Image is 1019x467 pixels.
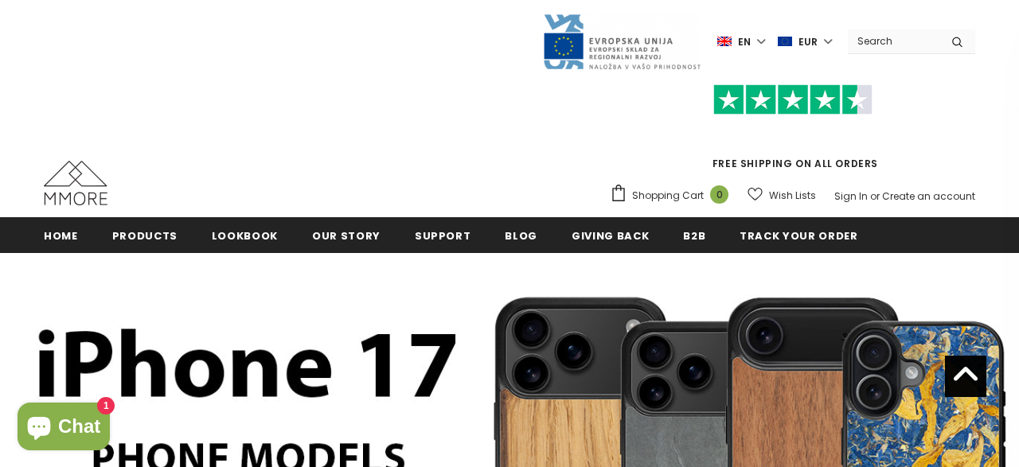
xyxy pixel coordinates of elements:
[683,217,705,253] a: B2B
[212,217,278,253] a: Lookbook
[13,403,115,454] inbox-online-store-chat: Shopify online store chat
[740,217,857,253] a: Track your order
[710,185,728,204] span: 0
[212,228,278,243] span: Lookbook
[312,228,381,243] span: Our Story
[542,13,701,71] img: Javni Razpis
[882,189,975,203] a: Create an account
[683,228,705,243] span: B2B
[112,217,178,253] a: Products
[505,217,537,253] a: Blog
[610,91,975,170] span: FREE SHIPPING ON ALL ORDERS
[415,228,471,243] span: support
[572,228,649,243] span: Giving back
[415,217,471,253] a: support
[632,188,704,204] span: Shopping Cart
[748,181,816,209] a: Wish Lists
[834,189,868,203] a: Sign In
[112,228,178,243] span: Products
[610,115,975,156] iframe: Customer reviews powered by Trustpilot
[738,34,751,50] span: en
[848,29,939,53] input: Search Site
[870,189,880,203] span: or
[740,228,857,243] span: Track your order
[44,228,78,243] span: Home
[44,217,78,253] a: Home
[312,217,381,253] a: Our Story
[505,228,537,243] span: Blog
[572,217,649,253] a: Giving back
[769,188,816,204] span: Wish Lists
[717,35,732,49] img: i-lang-1.png
[610,184,736,208] a: Shopping Cart 0
[542,34,701,48] a: Javni Razpis
[798,34,818,50] span: EUR
[713,84,873,115] img: Trust Pilot Stars
[44,161,107,205] img: MMORE Cases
